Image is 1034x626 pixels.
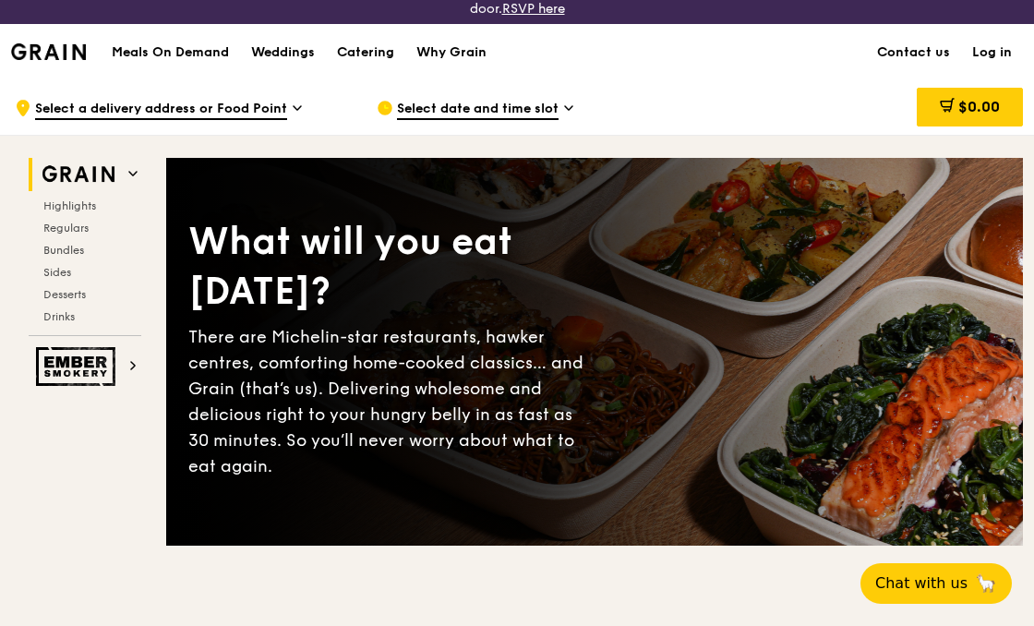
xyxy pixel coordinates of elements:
span: Chat with us [875,572,968,595]
a: Why Grain [405,25,498,80]
span: Select date and time slot [397,100,559,120]
span: Regulars [43,222,89,235]
div: What will you eat [DATE]? [188,217,595,317]
span: Desserts [43,288,86,301]
a: RSVP here [502,1,565,17]
div: Weddings [251,25,315,80]
button: Chat with us🦙 [860,563,1012,604]
div: Why Grain [416,25,487,80]
a: Log in [961,25,1023,80]
span: 🦙 [975,572,997,595]
img: Ember Smokery web logo [36,347,121,386]
div: There are Michelin-star restaurants, hawker centres, comforting home-cooked classics… and Grain (... [188,324,595,479]
a: Catering [326,25,405,80]
div: Catering [337,25,394,80]
h1: Meals On Demand [112,43,229,62]
span: Bundles [43,244,84,257]
span: Select a delivery address or Food Point [35,100,287,120]
span: Highlights [43,199,96,212]
img: Grain web logo [36,158,121,191]
span: Sides [43,266,71,279]
a: GrainGrain [11,23,86,78]
a: Contact us [866,25,961,80]
span: Drinks [43,310,75,323]
a: Weddings [240,25,326,80]
img: Grain [11,43,86,60]
span: $0.00 [958,98,1000,115]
